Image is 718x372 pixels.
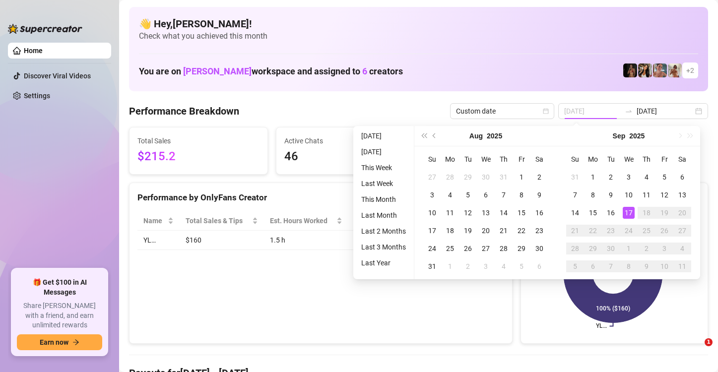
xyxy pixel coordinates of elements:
td: 2025-09-30 [602,240,620,257]
div: 5 [569,260,581,272]
td: 2025-09-23 [602,222,620,240]
td: 2025-08-22 [513,222,530,240]
div: 5 [462,189,474,201]
span: swap-right [625,107,633,115]
span: Name [143,215,166,226]
h1: You are on workspace and assigned to creators [139,66,403,77]
button: Choose a year [487,126,502,146]
span: Total Sales & Tips [186,215,250,226]
div: 6 [533,260,545,272]
button: Choose a month [469,126,483,146]
div: 6 [587,260,599,272]
td: 2025-08-26 [459,240,477,257]
td: 2025-08-13 [477,204,495,222]
div: 28 [569,243,581,254]
th: Sa [530,150,548,168]
div: 1 [623,243,635,254]
div: 3 [658,243,670,254]
li: [DATE] [357,130,410,142]
div: 31 [498,171,510,183]
button: Previous month (PageUp) [429,126,440,146]
div: 2 [462,260,474,272]
div: 10 [658,260,670,272]
div: 31 [569,171,581,183]
span: Custom date [456,104,548,119]
div: 26 [462,243,474,254]
span: Total Sales [137,135,260,146]
div: 13 [480,207,492,219]
li: This Month [357,193,410,205]
th: Sales / Hour [348,211,412,231]
td: 2025-08-31 [423,257,441,275]
td: 2025-09-24 [620,222,638,240]
td: 2025-09-15 [584,204,602,222]
div: 29 [516,243,527,254]
li: Last Year [357,257,410,269]
td: 2025-09-26 [655,222,673,240]
th: Fr [655,150,673,168]
td: 2025-09-22 [584,222,602,240]
div: 17 [426,225,438,237]
div: 1 [587,171,599,183]
td: 2025-09-06 [530,257,548,275]
img: AD [638,63,652,77]
td: 2025-09-04 [495,257,513,275]
th: Name [137,211,180,231]
td: 2025-09-08 [584,186,602,204]
div: 12 [462,207,474,219]
div: Performance by OnlyFans Creator [137,191,504,204]
span: 46 [284,147,406,166]
div: 5 [658,171,670,183]
div: 28 [444,171,456,183]
td: 2025-08-27 [477,240,495,257]
div: 2 [533,171,545,183]
td: 2025-09-29 [584,240,602,257]
div: 16 [533,207,545,219]
td: 2025-08-21 [495,222,513,240]
div: 14 [498,207,510,219]
div: 27 [676,225,688,237]
div: 21 [498,225,510,237]
th: Tu [602,150,620,168]
td: 2025-09-07 [566,186,584,204]
td: 2025-09-03 [477,257,495,275]
span: Check what you achieved this month [139,31,698,42]
div: 11 [641,189,653,201]
div: 14 [569,207,581,219]
td: $160 [180,231,263,250]
li: Last Month [357,209,410,221]
td: 2025-09-11 [638,186,655,204]
td: 2025-09-27 [673,222,691,240]
div: 19 [462,225,474,237]
div: 10 [426,207,438,219]
div: 6 [676,171,688,183]
div: 15 [587,207,599,219]
td: 2025-09-19 [655,204,673,222]
div: 7 [569,189,581,201]
td: 2025-09-09 [602,186,620,204]
td: 2025-08-24 [423,240,441,257]
th: We [477,150,495,168]
input: Start date [564,106,621,117]
td: 2025-08-20 [477,222,495,240]
span: + 2 [686,65,694,76]
td: 2025-09-03 [620,168,638,186]
div: 26 [658,225,670,237]
th: Su [423,150,441,168]
div: 2 [641,243,653,254]
th: Th [638,150,655,168]
td: 2025-09-02 [602,168,620,186]
th: Mo [441,150,459,168]
div: 22 [516,225,527,237]
div: 9 [605,189,617,201]
td: 2025-07-31 [495,168,513,186]
div: 15 [516,207,527,219]
div: 3 [623,171,635,183]
th: Th [495,150,513,168]
div: 20 [480,225,492,237]
button: Choose a month [613,126,626,146]
li: [DATE] [357,146,410,158]
td: 2025-10-03 [655,240,673,257]
h4: 👋 Hey, [PERSON_NAME] ! [139,17,698,31]
button: Earn nowarrow-right [17,334,102,350]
